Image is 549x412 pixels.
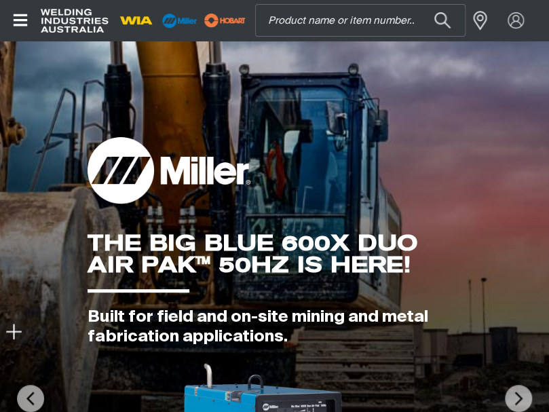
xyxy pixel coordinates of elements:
div: Built for field and on-site mining and metal fabrication applications. [88,307,461,347]
img: NextArrow [505,385,532,412]
img: hide socials [5,323,22,339]
input: Product name or item number... [256,5,465,35]
button: Search products [419,4,466,36]
img: PrevArrow [17,385,44,412]
div: THE BIG BLUE 600X DUO AIR PAK™ 50HZ IS HERE! [88,232,461,276]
